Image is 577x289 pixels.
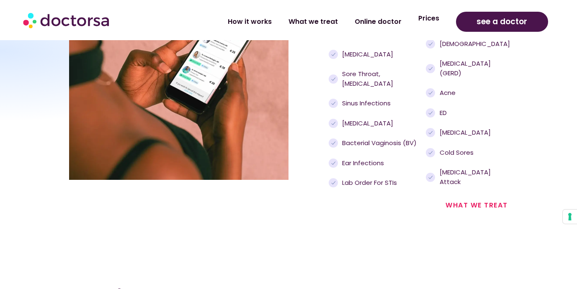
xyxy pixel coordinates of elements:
a: [MEDICAL_DATA] attack [426,168,505,187]
a: How it works [219,12,280,31]
a: Sinus infections [329,99,422,108]
a: Sore throat, [MEDICAL_DATA] [329,69,422,88]
nav: Menu [154,12,448,31]
span: [MEDICAL_DATA] attack [438,168,506,187]
span: see a doctor [477,15,527,28]
span: [MEDICAL_DATA] (GERD) [438,59,506,78]
span: [DEMOGRAPHIC_DATA] [438,39,510,49]
a: [DEMOGRAPHIC_DATA] [426,39,505,49]
span: ED [438,108,447,118]
a: what we treat [446,200,508,210]
a: see a doctor [456,12,548,32]
a: Ear infections [329,159,422,168]
a: [MEDICAL_DATA] [329,119,422,128]
span: Acne [438,88,456,98]
a: [MEDICAL_DATA] [329,50,422,59]
a: Acne [426,88,505,98]
span: [MEDICAL_DATA] [340,50,393,59]
span: Sore throat, [MEDICAL_DATA] [340,69,422,88]
a: Bacterial Vaginosis (BV) [329,138,422,148]
span: Ear infections [340,159,384,168]
span: [MEDICAL_DATA] [340,119,393,128]
a: Prices [410,9,448,28]
span: [MEDICAL_DATA] [438,128,491,138]
span: Lab order for STIs [340,178,397,188]
span: Cold sores [438,148,474,158]
span: Bacterial Vaginosis (BV) [340,138,417,148]
button: Your consent preferences for tracking technologies [563,210,577,224]
a: What we treat [280,12,346,31]
span: Sinus infections [340,99,391,108]
a: Cold sores [426,148,505,158]
a: Online doctor [346,12,410,31]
